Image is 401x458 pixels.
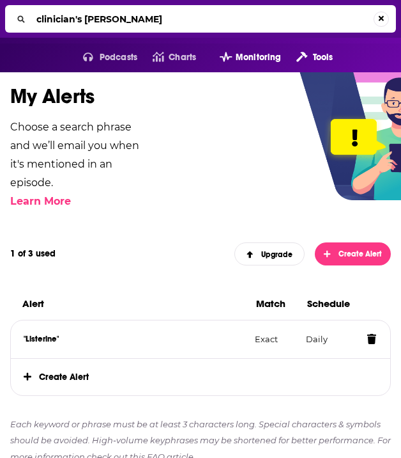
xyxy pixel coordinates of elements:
input: Search... [31,9,374,29]
span: Upgrade [246,250,292,259]
p: "Listerine" [24,334,245,344]
button: open menu [204,47,282,68]
h3: Choose a search phrase and we’ll email you when it's mentioned in an episode. [10,118,151,210]
span: Create Alert [324,249,382,258]
span: Monitoring [236,49,281,67]
button: open menu [281,47,333,68]
p: Exact [255,334,296,344]
span: Charts [169,49,196,67]
a: Learn More [10,192,151,210]
span: Create Alert [11,359,390,395]
p: Daily [306,334,357,344]
h1: My Alerts [10,84,381,109]
div: Search... [5,5,396,33]
a: Charts [137,47,196,68]
span: Tools [313,49,333,67]
h3: Match [256,297,297,310]
h3: Alert [22,297,246,310]
h3: Schedule [307,297,358,310]
span: Podcasts [100,49,137,67]
p: 1 of 3 used [10,248,224,259]
button: open menu [68,47,137,68]
a: Upgrade [234,242,305,265]
button: Create Alert [315,242,391,265]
